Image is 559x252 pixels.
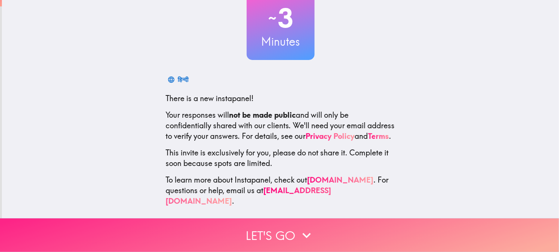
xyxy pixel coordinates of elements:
[166,186,332,206] a: [EMAIL_ADDRESS][DOMAIN_NAME]
[166,110,395,141] p: Your responses will and will only be confidentially shared with our clients. We'll need your emai...
[229,110,296,120] b: not be made public
[247,3,315,34] h2: 3
[166,72,192,87] button: हिन्दी
[178,74,189,85] div: हिन्दी
[306,131,355,141] a: Privacy Policy
[166,94,254,103] span: There is a new instapanel!
[368,131,389,141] a: Terms
[166,175,395,206] p: To learn more about Instapanel, check out . For questions or help, email us at .
[307,175,374,184] a: [DOMAIN_NAME]
[166,148,395,169] p: This invite is exclusively for you, please do not share it. Complete it soon because spots are li...
[267,7,278,29] span: ~
[247,34,315,49] h3: Minutes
